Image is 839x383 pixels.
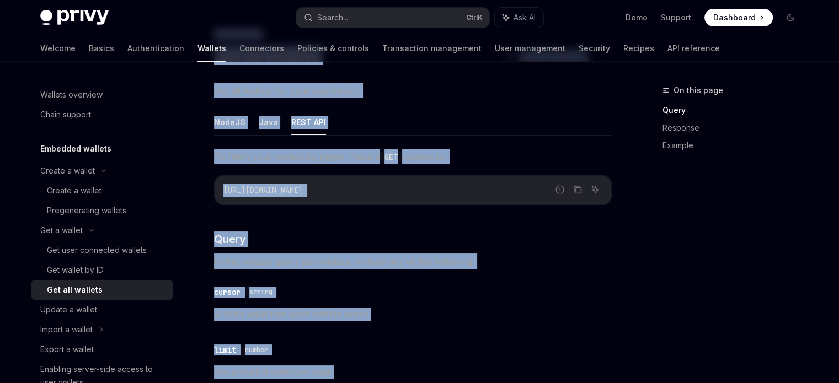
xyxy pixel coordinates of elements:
[40,108,91,121] div: Chain support
[47,184,101,197] div: Create a wallet
[40,35,76,62] a: Welcome
[31,201,173,220] a: Pregenerating wallets
[239,35,284,62] a: Connectors
[674,84,723,97] span: On this page
[713,12,756,23] span: Dashboard
[249,288,272,296] span: string
[31,85,173,105] a: Wallets overview
[291,109,326,135] button: REST API
[31,339,173,359] a: Export a wallet
[380,151,402,163] code: GET
[47,283,103,296] div: Get all wallets
[214,287,241,298] div: cursor
[223,185,303,195] span: [URL][DOMAIN_NAME]
[214,253,612,269] span: In the request query parameters, include any of the following:
[214,231,246,247] span: Query
[588,182,602,197] button: Ask AI
[47,244,147,257] div: Get user connected wallets
[382,35,482,62] a: Transaction management
[661,12,691,23] a: Support
[40,224,83,237] div: Get a wallet
[553,182,567,197] button: Report incorrect code
[214,109,245,135] button: NodeJS
[31,181,173,201] a: Create a wallet
[259,109,278,135] button: Java
[296,8,489,28] button: Search...CtrlK
[704,9,773,26] a: Dashboard
[579,35,610,62] a: Security
[214,308,612,321] span: ID of the wallet from which start the search
[127,35,184,62] a: Authentication
[214,83,612,98] span: Get all wallets for your application.
[466,13,483,22] span: Ctrl K
[31,240,173,260] a: Get user connected wallets
[626,12,648,23] a: Demo
[667,35,720,62] a: API reference
[782,9,799,26] button: Toggle dark mode
[570,182,585,197] button: Copy the contents from the code block
[40,343,94,356] div: Export a wallet
[197,35,226,62] a: Wallets
[89,35,114,62] a: Basics
[40,303,97,316] div: Update a wallet
[40,164,95,177] div: Create a wallet
[40,323,93,336] div: Import a wallet
[662,101,808,119] a: Query
[214,149,612,164] span: To fetch your wallets by pages, make a request to:
[662,137,808,154] a: Example
[214,365,612,379] span: Max amount of wallets per page
[40,142,111,155] h5: Embedded wallets
[662,119,808,137] a: Response
[514,12,536,23] span: Ask AI
[495,35,565,62] a: User management
[40,10,109,25] img: dark logo
[47,263,104,277] div: Get wallet by ID
[623,35,654,62] a: Recipes
[47,204,126,217] div: Pregenerating wallets
[31,280,173,300] a: Get all wallets
[317,11,348,24] div: Search...
[40,88,103,101] div: Wallets overview
[245,346,268,354] span: number
[31,300,173,320] a: Update a wallet
[214,344,236,355] div: limit
[297,35,369,62] a: Policies & controls
[31,105,173,125] a: Chain support
[31,260,173,280] a: Get wallet by ID
[495,8,543,28] button: Ask AI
